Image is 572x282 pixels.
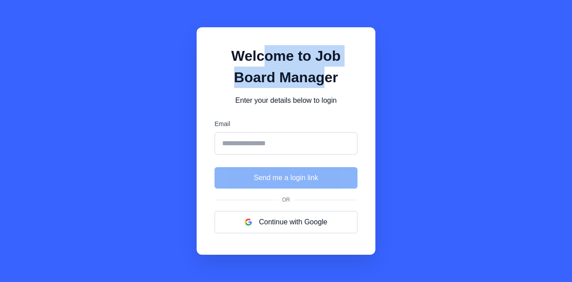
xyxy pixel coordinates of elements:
p: Enter your details below to login [214,95,357,106]
span: Or [278,196,294,204]
button: Continue with Google [214,211,357,233]
img: google logo [245,219,252,226]
button: Send me a login link [214,167,357,189]
h1: Welcome to Job Board Manager [214,45,357,88]
label: Email [214,119,357,129]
